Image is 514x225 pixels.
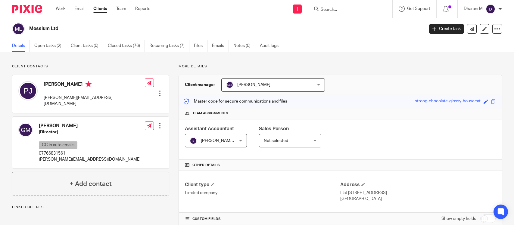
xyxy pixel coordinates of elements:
a: Closed tasks (76) [108,40,145,52]
h4: + Add contact [70,179,112,189]
span: Sales Person [259,126,289,131]
span: Team assignments [192,111,228,116]
span: Get Support [407,7,430,11]
label: Show empty fields [441,216,476,222]
h3: Client manager [185,82,215,88]
a: Email [74,6,84,12]
span: [PERSON_NAME] R [201,139,238,143]
p: Linked clients [12,205,169,210]
p: [PERSON_NAME][EMAIL_ADDRESS][DOMAIN_NAME] [44,95,145,107]
span: Not selected [264,139,288,143]
a: Audit logs [260,40,283,52]
p: Client contacts [12,64,169,69]
h4: [PERSON_NAME] [39,123,141,129]
p: 07766831561 [39,150,141,156]
a: Notes (0) [233,40,255,52]
h4: [PERSON_NAME] [44,81,145,89]
a: Recurring tasks (7) [149,40,189,52]
a: Client tasks (0) [71,40,103,52]
p: [PERSON_NAME][EMAIL_ADDRESS][DOMAIN_NAME] [39,156,141,162]
div: strong-chocolate-glossy-housecat [415,98,481,105]
a: Clients [93,6,107,12]
img: svg%3E [226,81,233,88]
img: svg%3E [18,123,33,137]
span: Other details [192,163,220,168]
p: Dharani M [464,6,483,12]
p: [GEOGRAPHIC_DATA] [340,196,496,202]
a: Emails [212,40,229,52]
p: Limited company [185,190,340,196]
a: Reports [135,6,150,12]
h4: Client type [185,182,340,188]
h4: Address [340,182,496,188]
i: Primary [86,81,92,87]
p: More details [179,64,502,69]
a: Files [194,40,207,52]
p: Flat [STREET_ADDRESS] [340,190,496,196]
p: Master code for secure communications and files [183,98,287,104]
h5: (Director) [39,129,141,135]
a: Details [12,40,30,52]
h2: Messium Ltd [29,26,342,32]
h4: CUSTOM FIELDS [185,217,340,221]
span: Assistant Accountant [185,126,234,131]
a: Open tasks (2) [34,40,66,52]
img: svg%3E [190,137,197,144]
a: Work [56,6,65,12]
img: svg%3E [18,81,38,100]
span: [PERSON_NAME] [237,83,270,87]
p: CC in auto emails [39,141,77,149]
input: Search [320,7,374,13]
a: Create task [429,24,464,34]
img: svg%3E [12,23,25,35]
a: Team [116,6,126,12]
img: Pixie [12,5,42,13]
img: svg%3E [486,4,495,14]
